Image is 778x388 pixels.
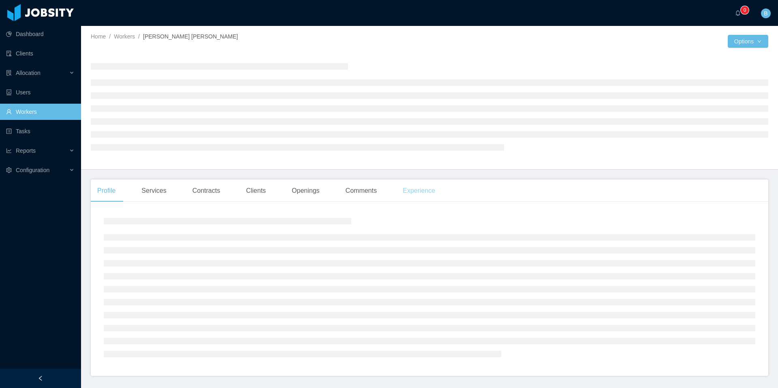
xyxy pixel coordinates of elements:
i: icon: line-chart [6,148,12,153]
div: Profile [91,179,122,202]
span: / [138,33,140,40]
a: icon: userWorkers [6,104,75,120]
div: Clients [239,179,272,202]
div: Services [135,179,173,202]
span: Reports [16,147,36,154]
a: icon: pie-chartDashboard [6,26,75,42]
i: icon: setting [6,167,12,173]
span: / [109,33,111,40]
div: Contracts [186,179,227,202]
sup: 0 [741,6,749,14]
i: icon: solution [6,70,12,76]
span: B [764,9,767,18]
div: Openings [285,179,326,202]
span: Configuration [16,167,49,173]
span: Allocation [16,70,41,76]
a: icon: auditClients [6,45,75,62]
div: Experience [396,179,442,202]
a: Home [91,33,106,40]
i: icon: bell [735,10,741,16]
a: icon: robotUsers [6,84,75,100]
span: [PERSON_NAME] [PERSON_NAME] [143,33,238,40]
a: icon: profileTasks [6,123,75,139]
div: Comments [339,179,383,202]
a: Workers [114,33,135,40]
button: Optionsicon: down [728,35,768,48]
